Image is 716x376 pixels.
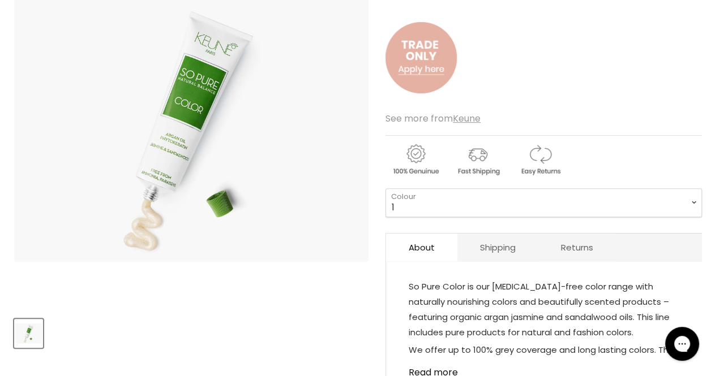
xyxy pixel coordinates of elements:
img: returns.gif [510,142,570,177]
img: to.png [385,11,457,105]
img: genuine.gif [385,142,445,177]
a: Keune [453,112,481,125]
a: Shipping [457,234,538,261]
button: Keune So Pure Color Shades [14,319,43,348]
iframe: Gorgias live chat messenger [659,323,705,365]
p: So Pure Color is our [MEDICAL_DATA]-free color range with naturally nourishing colors and beautif... [409,279,679,342]
span: See more from [385,112,481,125]
img: shipping.gif [448,142,508,177]
img: Keune So Pure Color Shades [15,323,42,343]
a: Returns [538,234,616,261]
a: About [386,234,457,261]
div: Product thumbnails [12,316,370,348]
